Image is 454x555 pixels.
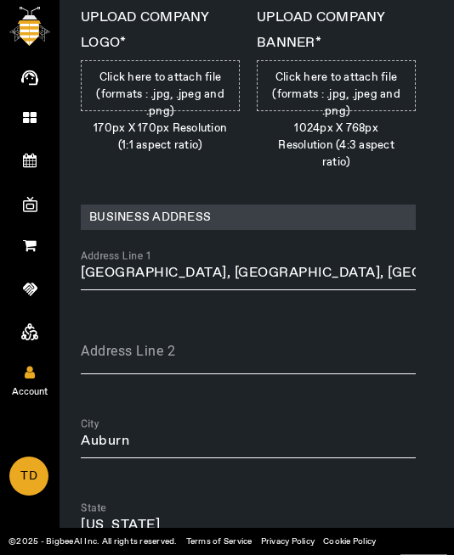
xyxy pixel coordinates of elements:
[9,457,48,496] a: TD
[81,5,240,56] mat-label: UPLOAD COMPANY LOGO*
[261,535,315,547] a: Privacy Policy
[96,70,224,119] span: Click here to attach file (formats : .jpg, .jpeg and .png)
[81,249,151,261] mat-label: Address Line 1
[94,121,227,153] span: 170px X 170px Resolution (1:1 aspect ratio)
[89,210,211,225] span: BUSINESS ADDRESS
[81,418,99,429] mat-label: City
[11,458,47,495] span: TD
[81,343,175,359] mat-label: Address Line 2
[186,535,253,547] a: Terms of Service
[278,121,394,170] span: 1024px X 768px Resolution (4:3 aspect ratio)
[9,7,50,46] img: bigbee-logo.png
[9,535,178,547] a: ©2025 - BigbeeAI Inc. All rights reserved.
[272,70,400,119] span: Click here to attach file (formats : .jpg, .jpeg and .png)
[81,263,416,283] input: Enter a location
[81,502,106,513] mat-label: State
[257,5,416,56] mat-label: UPLOAD COMPANY BANNER*
[323,535,376,547] a: Cookie Policy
